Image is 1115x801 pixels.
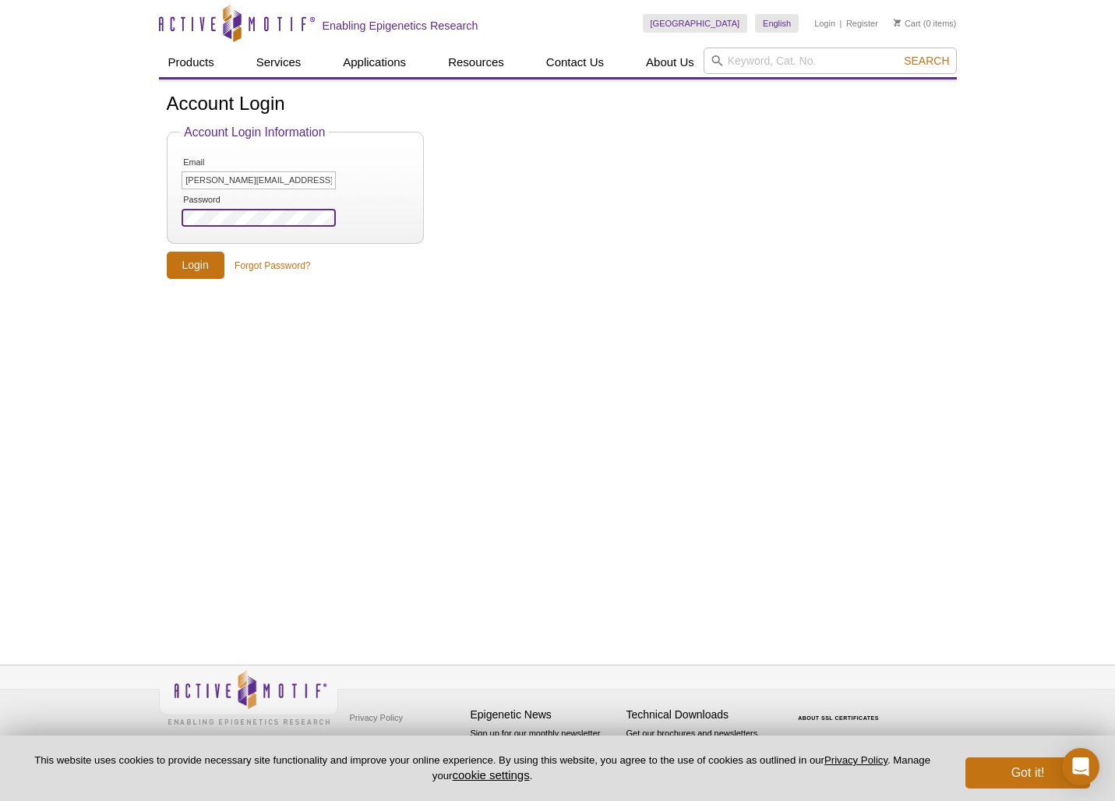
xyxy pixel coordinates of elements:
[643,14,748,33] a: [GEOGRAPHIC_DATA]
[894,19,901,26] img: Your Cart
[182,195,261,205] label: Password
[1062,748,1099,785] div: Open Intercom Messenger
[626,727,775,767] p: Get our brochures and newsletters, or request them by mail.
[846,18,878,29] a: Register
[439,48,513,77] a: Resources
[159,665,338,729] img: Active Motif,
[814,18,835,29] a: Login
[235,259,310,273] a: Forgot Password?
[637,48,704,77] a: About Us
[182,157,261,168] label: Email
[755,14,799,33] a: English
[965,757,1090,789] button: Got it!
[323,19,478,33] h2: Enabling Epigenetics Research
[167,252,224,279] input: Login
[159,48,224,77] a: Products
[346,729,428,753] a: Terms & Conditions
[626,708,775,722] h4: Technical Downloads
[471,727,619,780] p: Sign up for our monthly newsletter highlighting recent publications in the field of epigenetics.
[894,14,957,33] li: (0 items)
[824,754,887,766] a: Privacy Policy
[899,54,954,68] button: Search
[346,706,407,729] a: Privacy Policy
[904,55,949,67] span: Search
[704,48,957,74] input: Keyword, Cat. No.
[167,94,949,116] h1: Account Login
[25,753,940,783] p: This website uses cookies to provide necessary site functionality and improve your online experie...
[180,125,329,139] legend: Account Login Information
[333,48,415,77] a: Applications
[782,693,899,727] table: Click to Verify - This site chose Symantec SSL for secure e-commerce and confidential communicati...
[840,14,842,33] li: |
[471,708,619,722] h4: Epigenetic News
[894,18,921,29] a: Cart
[537,48,613,77] a: Contact Us
[247,48,311,77] a: Services
[798,715,879,721] a: ABOUT SSL CERTIFICATES
[452,768,529,782] button: cookie settings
